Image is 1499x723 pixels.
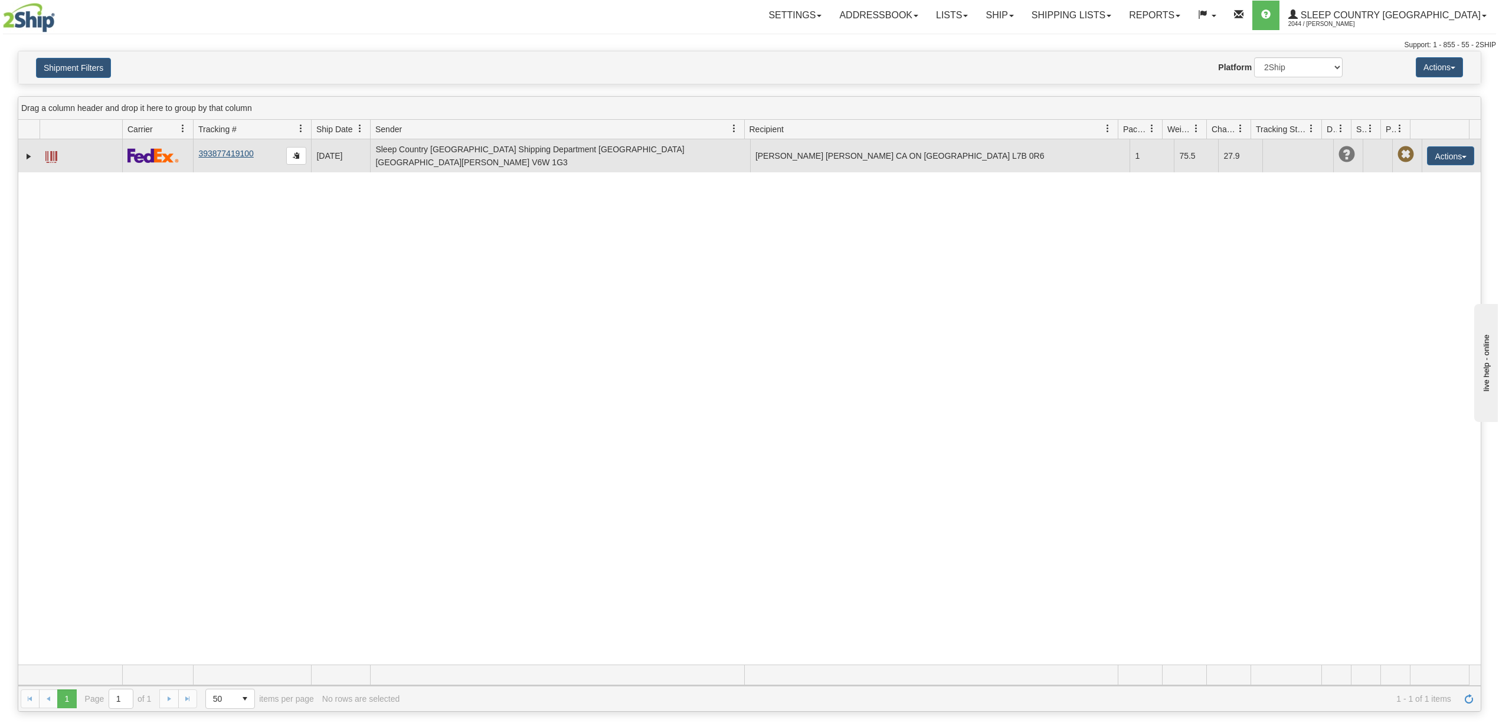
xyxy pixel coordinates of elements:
a: Reports [1120,1,1189,30]
span: Tracking # [198,123,237,135]
td: Sleep Country [GEOGRAPHIC_DATA] Shipping Department [GEOGRAPHIC_DATA] [GEOGRAPHIC_DATA][PERSON_NA... [370,139,750,172]
span: Recipient [749,123,784,135]
a: Ship Date filter column settings [350,119,370,139]
div: Support: 1 - 855 - 55 - 2SHIP [3,40,1496,50]
span: Sender [375,123,402,135]
td: [DATE] [311,139,370,172]
td: 75.5 [1174,139,1218,172]
span: 50 [213,693,228,705]
a: Refresh [1459,689,1478,708]
a: Ship [977,1,1022,30]
a: Lists [927,1,977,30]
a: Label [45,146,57,165]
span: Page 1 [57,689,76,708]
a: Addressbook [830,1,927,30]
span: Page of 1 [85,689,152,709]
span: Tracking Status [1256,123,1307,135]
iframe: chat widget [1472,301,1498,421]
button: Copy to clipboard [286,147,306,165]
span: 1 - 1 of 1 items [408,694,1451,704]
a: Sender filter column settings [724,119,744,139]
td: 27.9 [1218,139,1262,172]
span: Shipment Issues [1356,123,1366,135]
span: 2044 / [PERSON_NAME] [1288,18,1377,30]
a: Packages filter column settings [1142,119,1162,139]
span: Packages [1123,123,1148,135]
a: Expand [23,151,35,162]
span: Delivery Status [1327,123,1337,135]
a: Shipping lists [1023,1,1120,30]
td: 1 [1130,139,1174,172]
input: Page 1 [109,689,133,708]
label: Platform [1218,61,1252,73]
a: Charge filter column settings [1230,119,1251,139]
a: Weight filter column settings [1186,119,1206,139]
button: Shipment Filters [36,58,111,78]
td: [PERSON_NAME] [PERSON_NAME] CA ON [GEOGRAPHIC_DATA] L7B 0R6 [750,139,1130,172]
a: 393877419100 [198,149,253,158]
span: items per page [205,689,314,709]
a: Carrier filter column settings [173,119,193,139]
span: Sleep Country [GEOGRAPHIC_DATA] [1298,10,1481,20]
span: Pickup Status [1386,123,1396,135]
a: Settings [760,1,830,30]
img: logo2044.jpg [3,3,55,32]
img: 2 - FedEx Express® [127,148,179,163]
a: Recipient filter column settings [1098,119,1118,139]
span: Carrier [127,123,153,135]
span: select [235,689,254,708]
div: grid grouping header [18,97,1481,120]
button: Actions [1416,57,1463,77]
span: Weight [1167,123,1192,135]
span: Page sizes drop down [205,689,255,709]
button: Actions [1427,146,1474,165]
a: Delivery Status filter column settings [1331,119,1351,139]
span: Pickup Not Assigned [1397,146,1414,163]
div: No rows are selected [322,694,400,704]
a: Tracking Status filter column settings [1301,119,1321,139]
a: Shipment Issues filter column settings [1360,119,1380,139]
a: Pickup Status filter column settings [1390,119,1410,139]
span: Ship Date [316,123,352,135]
span: Unknown [1338,146,1355,163]
a: Sleep Country [GEOGRAPHIC_DATA] 2044 / [PERSON_NAME] [1279,1,1495,30]
a: Tracking # filter column settings [291,119,311,139]
div: live help - online [9,10,109,19]
span: Charge [1212,123,1236,135]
